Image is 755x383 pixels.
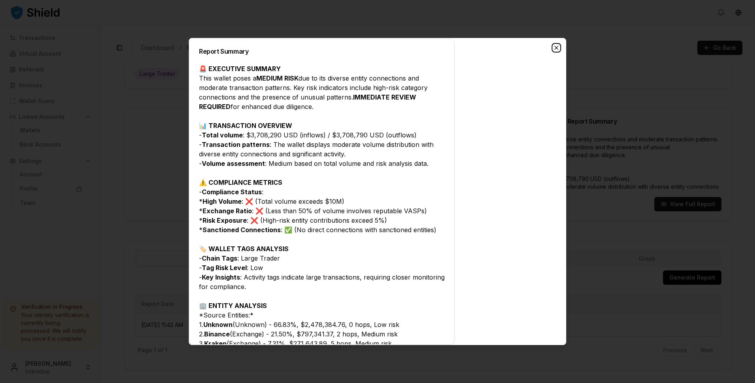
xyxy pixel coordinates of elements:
strong: Exchange Ratio [203,207,252,215]
strong: ⚠️ COMPLIANCE METRICS [199,178,282,186]
strong: Key Insights [202,273,240,281]
strong: Sanctioned Connections [203,226,281,234]
strong: Compliance Status [202,188,262,196]
strong: MEDIUM RISK [256,74,299,82]
strong: 🚨 EXECUTIVE SUMMARY [199,65,281,73]
strong: Tag Risk Level [202,264,247,272]
div: Report Summary [199,48,445,54]
strong: Risk Exposure [203,216,247,224]
strong: Volume assessment [202,160,265,167]
strong: Chain Tags [202,254,237,262]
strong: 📊 TRANSACTION OVERVIEW [199,122,292,130]
strong: Transaction patterns [202,141,270,148]
strong: High Volume [203,197,242,205]
strong: Unknown [203,321,233,329]
strong: 🏷️ WALLET TAGS ANALYSIS [199,245,289,253]
strong: 🏢 ENTITY ANALYSIS [199,302,267,310]
strong: Kraken [204,340,227,347]
strong: Total volume [202,131,243,139]
strong: Binance [204,330,230,338]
